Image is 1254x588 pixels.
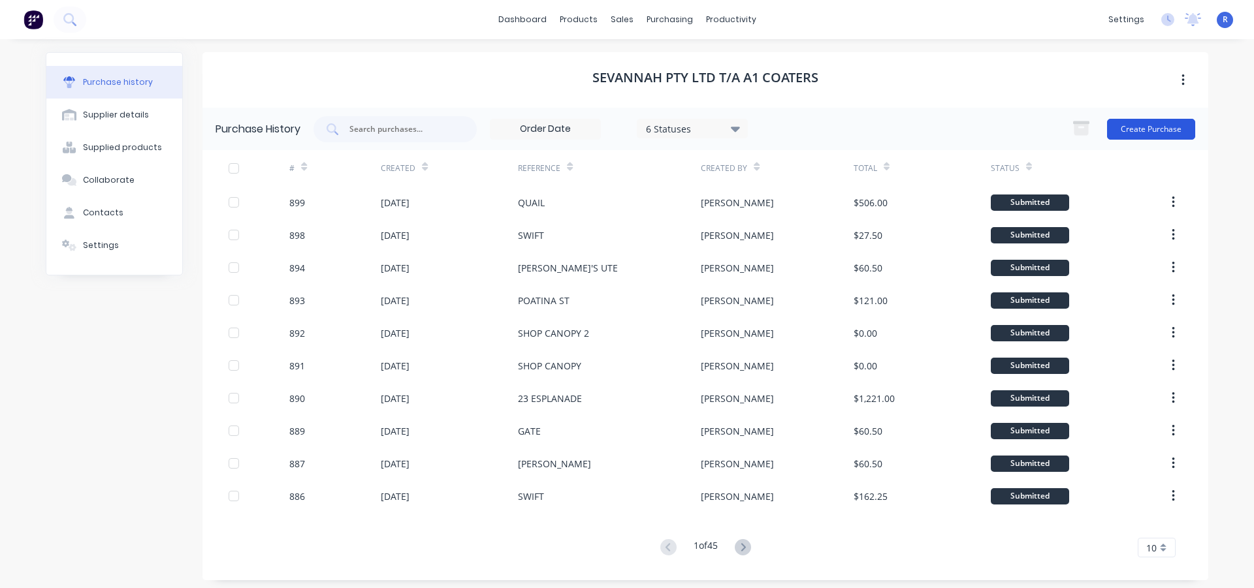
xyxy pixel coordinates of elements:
[701,228,774,242] div: [PERSON_NAME]
[46,196,182,229] button: Contacts
[518,261,618,275] div: [PERSON_NAME]'S UTE
[492,10,553,29] a: dashboard
[381,359,410,373] div: [DATE]
[991,488,1069,504] div: Submitted
[518,228,544,242] div: SWIFT
[381,294,410,307] div: [DATE]
[701,457,774,471] div: [PERSON_NAME]
[289,294,305,307] div: 893
[699,10,763,29] div: productivity
[694,538,718,557] div: 1 of 45
[991,162,1020,174] div: Status
[46,99,182,131] button: Supplier details
[701,359,774,373] div: [PERSON_NAME]
[701,392,774,405] div: [PERSON_NAME]
[289,196,305,209] div: 899
[83,174,135,186] div: Collaborate
[1107,119,1195,140] button: Create Purchase
[701,162,747,174] div: Created By
[1146,541,1157,555] span: 10
[854,196,888,209] div: $506.00
[701,326,774,340] div: [PERSON_NAME]
[381,489,410,503] div: [DATE]
[24,10,43,29] img: Factory
[854,162,877,174] div: Total
[381,326,410,340] div: [DATE]
[83,240,119,251] div: Settings
[518,424,541,438] div: GATE
[991,390,1069,407] div: Submitted
[381,457,410,471] div: [DATE]
[518,359,581,373] div: SHOP CANOPY
[381,261,410,275] div: [DATE]
[701,261,774,275] div: [PERSON_NAME]
[854,457,882,471] div: $60.50
[381,424,410,438] div: [DATE]
[381,228,410,242] div: [DATE]
[216,121,300,137] div: Purchase History
[991,456,1069,472] div: Submitted
[46,229,182,262] button: Settings
[518,196,545,209] div: QUAIL
[518,489,544,503] div: SWIFT
[854,392,895,405] div: $1,221.00
[46,164,182,196] button: Collaborate
[991,227,1069,243] div: Submitted
[1102,10,1151,29] div: settings
[604,10,640,29] div: sales
[854,489,888,503] div: $162.25
[381,392,410,405] div: [DATE]
[646,121,739,135] div: 6 Statuses
[289,424,305,438] div: 889
[592,70,818,85] h1: SEVANNAH PTY LTD T/A A1 Coaters
[854,359,877,373] div: $0.00
[518,326,589,340] div: SHOP CANOPY 2
[701,489,774,503] div: [PERSON_NAME]
[46,66,182,99] button: Purchase history
[348,123,457,136] input: Search purchases...
[991,358,1069,374] div: Submitted
[289,162,295,174] div: #
[854,294,888,307] div: $121.00
[289,359,305,373] div: 891
[289,392,305,405] div: 890
[518,457,591,471] div: [PERSON_NAME]
[381,162,415,174] div: Created
[83,142,162,153] div: Supplied products
[991,260,1069,276] div: Submitted
[289,326,305,340] div: 892
[83,76,153,88] div: Purchase history
[83,109,149,121] div: Supplier details
[289,489,305,503] div: 886
[83,207,123,219] div: Contacts
[701,424,774,438] div: [PERSON_NAME]
[991,194,1069,211] div: Submitted
[854,424,882,438] div: $60.50
[701,196,774,209] div: [PERSON_NAME]
[854,326,877,340] div: $0.00
[1223,14,1228,25] span: R
[701,294,774,307] div: [PERSON_NAME]
[518,162,560,174] div: Reference
[991,325,1069,341] div: Submitted
[854,261,882,275] div: $60.50
[518,294,570,307] div: POATINA ST
[46,131,182,164] button: Supplied products
[991,292,1069,309] div: Submitted
[640,10,699,29] div: purchasing
[991,423,1069,439] div: Submitted
[518,392,582,405] div: 23 ESPLANADE
[490,119,600,139] input: Order Date
[381,196,410,209] div: [DATE]
[289,457,305,471] div: 887
[854,228,882,242] div: $27.50
[553,10,604,29] div: products
[289,228,305,242] div: 898
[289,261,305,275] div: 894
